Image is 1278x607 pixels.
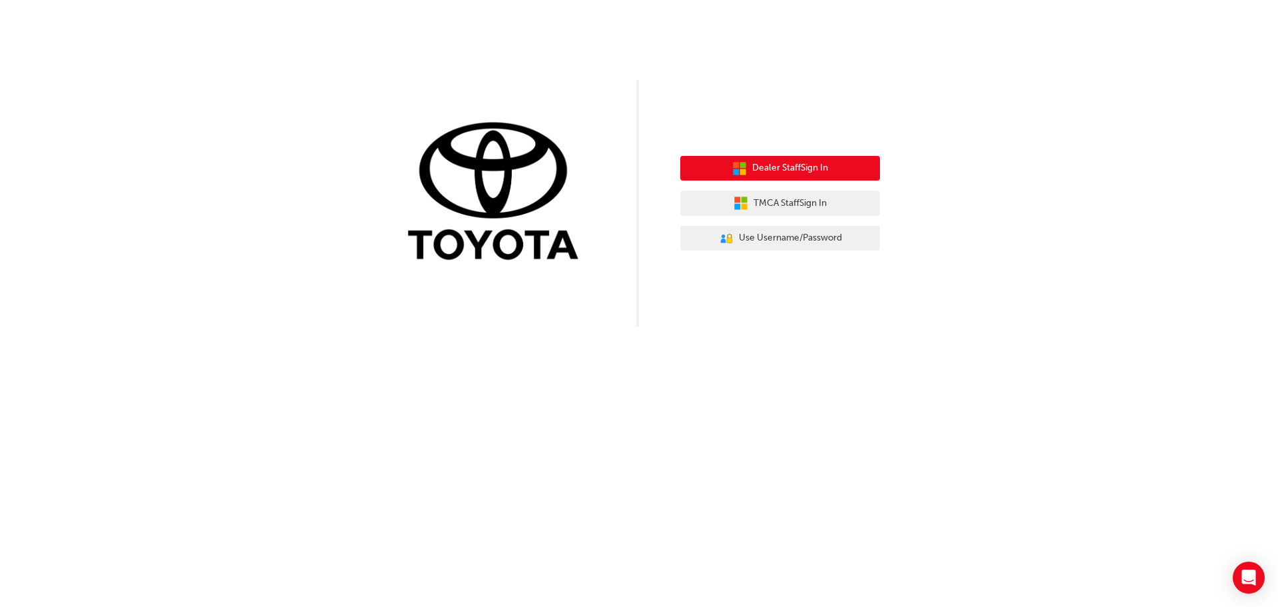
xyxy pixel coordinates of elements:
img: Trak [398,119,598,267]
button: TMCA StaffSign In [680,191,880,216]
button: Dealer StaffSign In [680,156,880,181]
span: TMCA Staff Sign In [753,196,827,211]
div: Open Intercom Messenger [1233,562,1265,594]
span: Dealer Staff Sign In [752,161,828,176]
span: Use Username/Password [739,231,842,246]
button: Use Username/Password [680,226,880,251]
